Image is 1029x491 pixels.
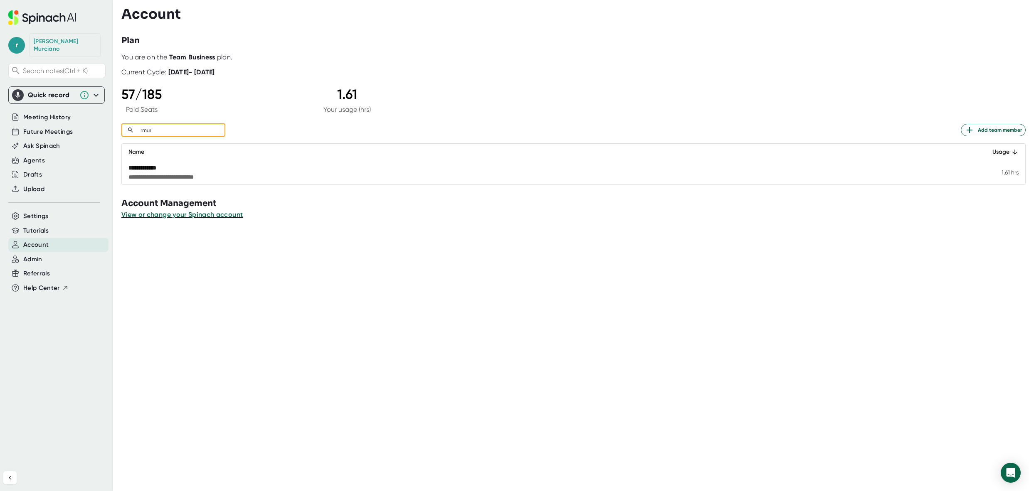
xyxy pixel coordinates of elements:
button: Tutorials [23,226,49,236]
button: Meeting History [23,113,71,122]
span: Search notes (Ctrl + K) [23,67,103,75]
button: Ask Spinach [23,141,60,151]
div: Usage [981,147,1019,157]
button: Upload [23,184,44,194]
button: Collapse sidebar [3,471,17,484]
span: View or change your Spinach account [121,211,243,218]
div: Current Cycle: [121,68,215,76]
h3: Account [121,6,181,22]
button: Drafts [23,170,42,179]
button: Settings [23,211,49,221]
div: Your usage (hrs) [323,106,371,113]
div: Quick record [12,87,101,103]
b: [DATE] - [DATE] [168,68,215,76]
h3: Plan [121,34,140,47]
div: 1.61 [323,86,371,102]
input: Search by name or email... [137,125,225,135]
h3: Account Management [121,197,1029,210]
button: View or change your Spinach account [121,210,243,220]
td: 1.61 hrs [974,160,1025,184]
b: Team Business [169,53,215,61]
div: Name [128,147,967,157]
div: Raul Murciano [34,38,96,52]
button: Add team member [961,124,1026,136]
span: Add team member [965,125,1022,135]
button: Future Meetings [23,127,73,137]
button: Admin [23,255,42,264]
div: Open Intercom Messenger [1001,463,1021,483]
button: Agents [23,156,45,165]
div: You are on the plan. [121,53,1026,61]
div: 57 / 185 [121,86,162,102]
button: Account [23,240,49,250]
div: Quick record [28,91,75,99]
button: Referrals [23,269,50,278]
div: Paid Seats [121,106,162,113]
span: Help Center [23,283,60,293]
button: Help Center [23,283,69,293]
span: r [8,37,25,54]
